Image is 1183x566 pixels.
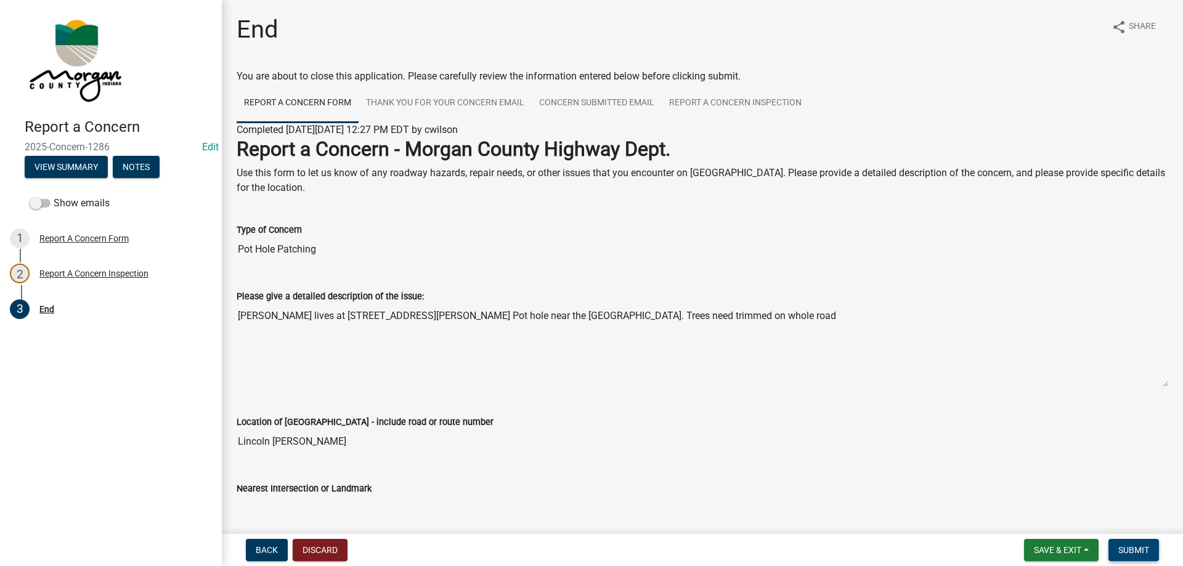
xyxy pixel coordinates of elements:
label: Type of Concern [237,226,302,235]
span: 2025-Concern-1286 [25,141,197,153]
i: share [1112,20,1126,34]
textarea: [PERSON_NAME] lives at [STREET_ADDRESS][PERSON_NAME] Pot hole near the [GEOGRAPHIC_DATA]. Trees n... [237,304,1168,387]
h1: End [237,15,278,44]
label: Location of [GEOGRAPHIC_DATA] - include road or route number [237,418,494,427]
wm-modal-confirm: Notes [113,163,160,172]
a: Concern Submitted Email [532,84,662,123]
a: Edit [202,141,219,153]
button: Submit [1108,539,1159,561]
img: Morgan County, Indiana [25,13,124,105]
button: shareShare [1102,15,1166,39]
div: 2 [10,264,30,283]
div: End [39,305,54,313]
span: Submit [1118,545,1149,555]
span: Save & Exit [1034,545,1081,555]
label: Show emails [30,196,110,211]
p: Use this form to let us know of any roadway hazards, repair needs, or other issues that you encou... [237,166,1168,195]
button: Save & Exit [1024,539,1099,561]
button: Discard [293,539,348,561]
label: Nearest Intersection or Landmark [237,485,372,493]
h4: Report a Concern [25,118,212,136]
a: Thank You for Your Concern Email [359,84,532,123]
span: Back [256,545,278,555]
wm-modal-confirm: Summary [25,163,108,172]
label: Please give a detailed description of the issue: [237,293,424,301]
span: Completed [DATE][DATE] 12:27 PM EDT by cwilson [237,124,458,135]
div: Report A Concern Inspection [39,269,148,278]
strong: Report a Concern - Morgan County Highway Dept. [237,137,670,161]
button: Back [246,539,288,561]
button: View Summary [25,156,108,178]
a: Report A Concern Form [237,84,359,123]
div: 1 [10,228,30,248]
span: Share [1129,20,1156,34]
wm-modal-confirm: Edit Application Number [202,141,219,153]
div: 3 [10,299,30,319]
div: Report A Concern Form [39,234,129,243]
button: Notes [113,156,160,178]
a: Report A Concern Inspection [662,84,809,123]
